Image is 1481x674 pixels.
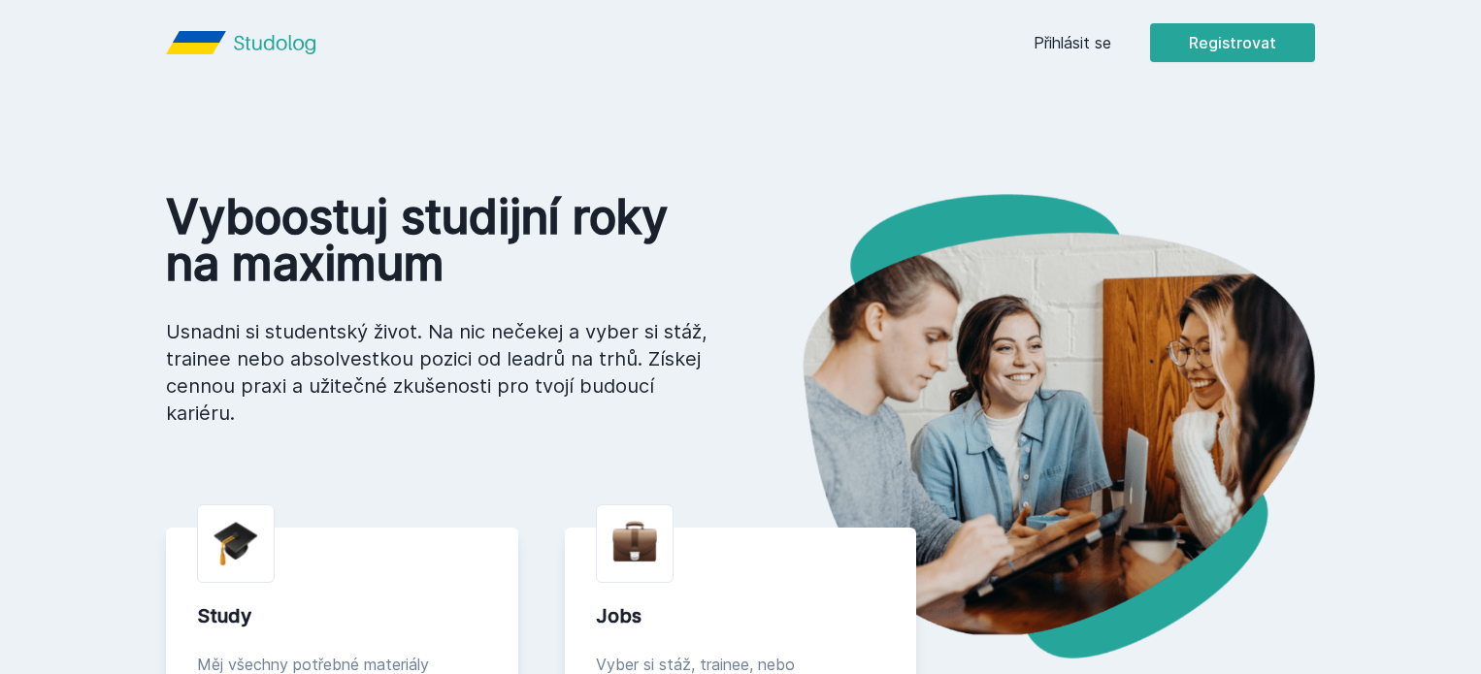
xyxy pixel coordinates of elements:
img: briefcase.png [612,517,657,566]
div: Jobs [596,602,886,629]
a: Přihlásit se [1034,31,1111,54]
p: Usnadni si studentský život. Na nic nečekej a vyber si stáž, trainee nebo absolvestkou pozici od ... [166,318,709,427]
button: Registrovat [1150,23,1315,62]
img: hero.png [740,194,1315,658]
div: Study [197,602,487,629]
img: graduation-cap.png [214,521,258,566]
h1: Vyboostuj studijní roky na maximum [166,194,709,287]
